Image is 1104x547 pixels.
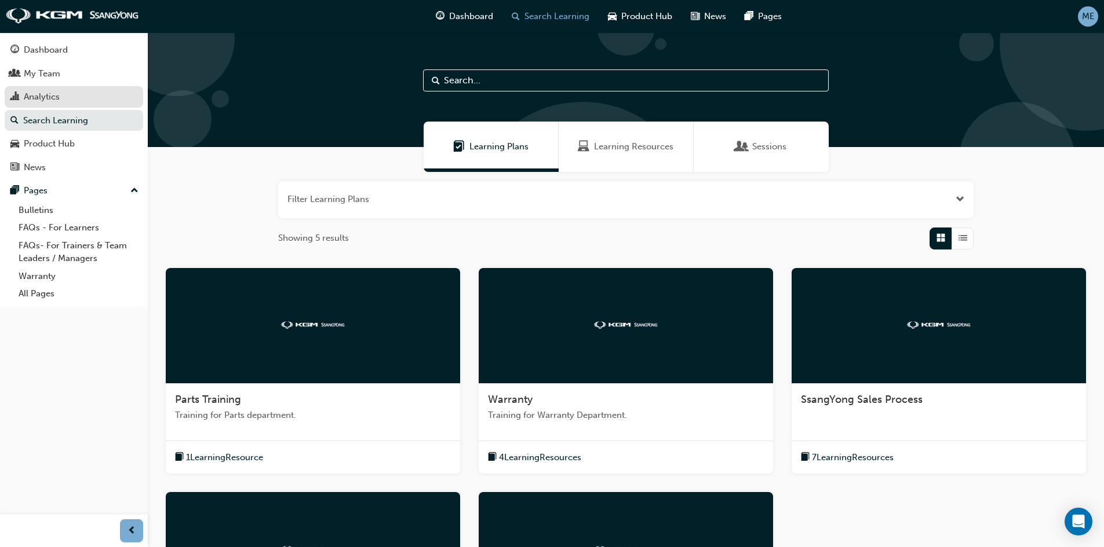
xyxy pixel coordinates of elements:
[423,69,829,91] input: Search...
[801,393,923,406] span: SsangYong Sales Process
[186,451,263,464] span: 1 Learning Resource
[488,409,764,422] span: Training for Warranty Department.
[691,9,699,24] span: news-icon
[959,232,967,245] span: List
[175,393,241,406] span: Parts Training
[5,180,143,201] button: Pages
[10,92,19,102] span: chart-icon
[5,86,143,108] a: Analytics
[704,10,726,23] span: News
[792,268,1086,474] a: kgmSsangYong Sales Processbook-icon7LearningResources
[502,5,599,28] a: search-iconSearch Learning
[735,5,791,28] a: pages-iconPages
[694,122,829,172] a: SessionsSessions
[758,10,782,23] span: Pages
[14,237,143,267] a: FAQs- For Trainers & Team Leaders / Managers
[937,232,945,245] span: Grid
[812,451,894,464] span: 7 Learning Resources
[801,450,810,465] span: book-icon
[682,5,735,28] a: news-iconNews
[1082,10,1095,23] span: ME
[24,43,68,57] div: Dashboard
[5,37,143,180] button: DashboardMy TeamAnalyticsSearch LearningProduct HubNews
[424,122,559,172] a: Learning PlansLearning Plans
[427,5,502,28] a: guage-iconDashboard
[801,450,894,465] button: book-icon7LearningResources
[907,321,971,329] img: kgm
[175,450,263,465] button: book-icon1LearningResource
[24,184,48,197] div: Pages
[488,393,533,406] span: Warranty
[10,45,19,56] span: guage-icon
[14,285,143,303] a: All Pages
[14,267,143,285] a: Warranty
[175,450,184,465] span: book-icon
[175,409,451,422] span: Training for Parts department.
[453,140,465,153] span: Learning Plans
[10,69,19,79] span: people-icon
[14,201,143,219] a: Bulletins
[281,321,345,329] img: kgm
[166,268,460,474] a: kgmParts TrainingTraining for Parts department.book-icon1LearningResource
[1078,6,1098,27] button: ME
[621,10,672,23] span: Product Hub
[752,140,786,153] span: Sessions
[736,140,748,153] span: Sessions
[5,133,143,155] a: Product Hub
[578,140,589,153] span: Learning Resources
[5,157,143,178] a: News
[436,9,444,24] span: guage-icon
[24,161,46,174] div: News
[488,450,497,465] span: book-icon
[24,67,60,80] div: My Team
[479,268,773,474] a: kgmWarrantyTraining for Warranty Department.book-icon4LearningResources
[10,116,19,126] span: search-icon
[559,122,694,172] a: Learning ResourcesLearning Resources
[469,140,529,153] span: Learning Plans
[5,39,143,61] a: Dashboard
[10,163,19,173] span: news-icon
[512,9,520,24] span: search-icon
[449,10,493,23] span: Dashboard
[5,63,143,85] a: My Team
[599,5,682,28] a: car-iconProduct Hub
[608,9,617,24] span: car-icon
[10,186,19,196] span: pages-icon
[524,10,589,23] span: Search Learning
[130,183,139,199] span: up-icon
[14,219,143,237] a: FAQs - For Learners
[594,140,673,153] span: Learning Resources
[499,451,581,464] span: 4 Learning Resources
[24,90,60,104] div: Analytics
[5,110,143,131] a: Search Learning
[594,321,658,329] img: kgm
[24,137,75,150] div: Product Hub
[1065,508,1092,535] div: Open Intercom Messenger
[278,232,349,245] span: Showing 5 results
[745,9,753,24] span: pages-icon
[488,450,581,465] button: book-icon4LearningResources
[10,139,19,149] span: car-icon
[432,74,440,87] span: Search
[956,193,964,206] button: Open the filter
[127,524,136,538] span: prev-icon
[6,8,139,24] img: kgm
